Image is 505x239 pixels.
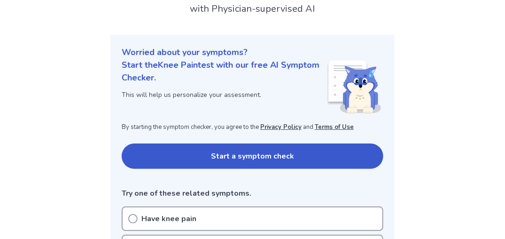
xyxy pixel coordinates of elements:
a: Terms of Use [315,123,354,131]
button: Start a symptom check [122,143,383,169]
p: Start the Knee Pain test with our free AI Symptom Checker. [122,59,327,84]
p: Try one of these related symptoms. [122,188,383,199]
p: Worried about your symptoms? [122,46,383,59]
p: This will help us personalize your assessment. [122,90,327,100]
a: Privacy Policy [260,123,302,131]
p: By starting the symptom checker, you agree to the and [122,123,383,132]
img: Shiba [327,61,381,113]
p: Have knee pain [141,213,196,224]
